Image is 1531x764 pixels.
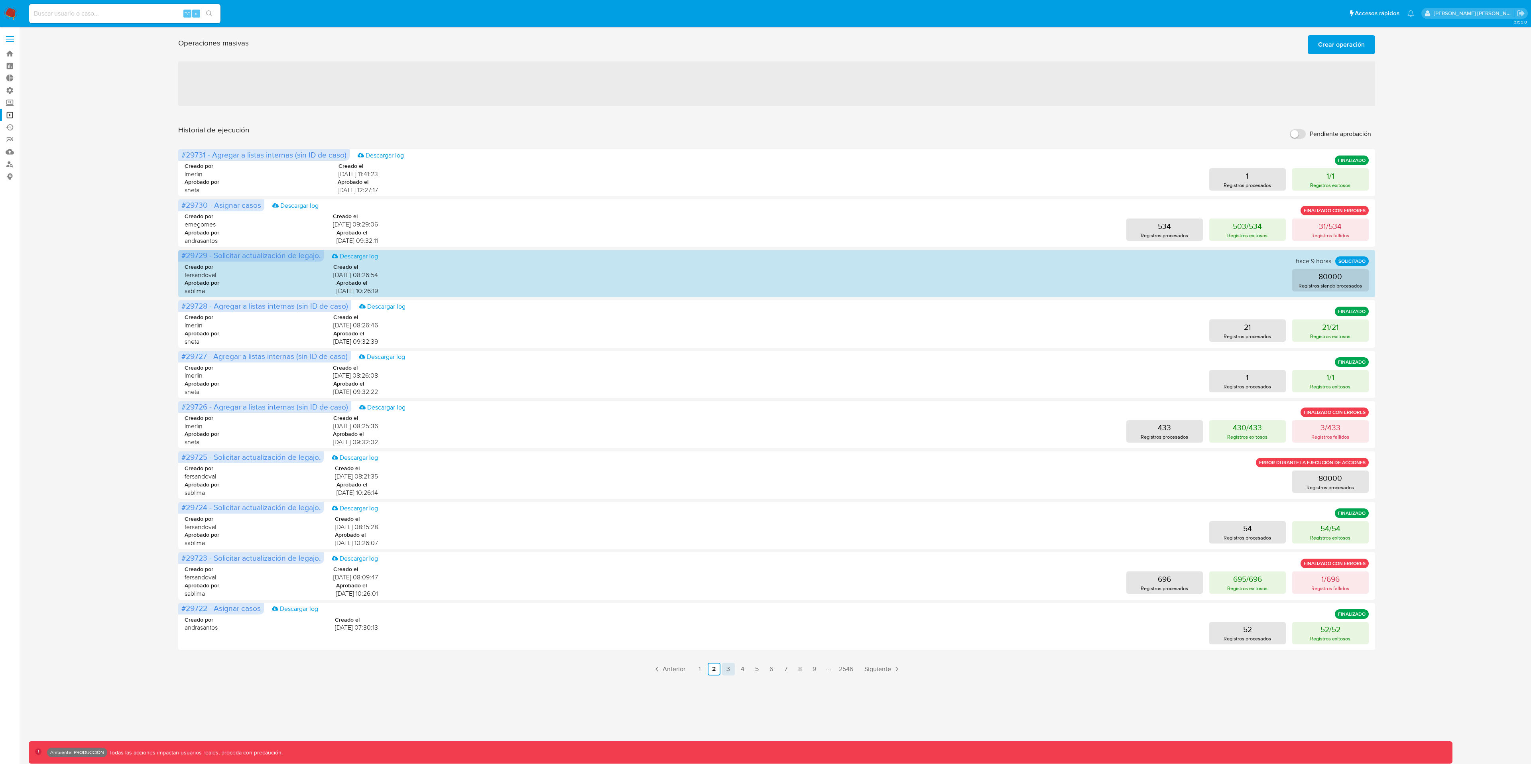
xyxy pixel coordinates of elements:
span: Accesos rápidos [1355,9,1399,18]
button: search-icon [201,8,217,19]
p: Todas las acciones impactan usuarios reales, proceda con precaución. [107,749,283,756]
input: Buscar usuario o caso... [29,8,220,19]
p: Ambiente: PRODUCCIÓN [50,751,104,754]
a: Notificaciones [1407,10,1414,17]
a: Salir [1517,9,1525,18]
span: ⌥ [184,10,190,17]
span: s [195,10,197,17]
p: leidy.martinez@mercadolibre.com.co [1434,10,1514,17]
